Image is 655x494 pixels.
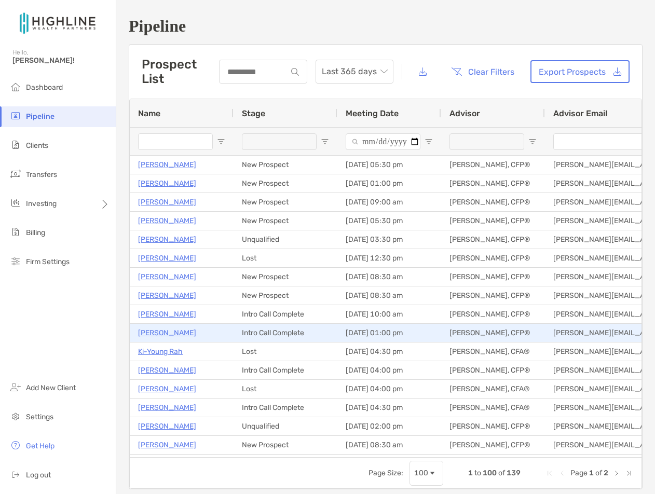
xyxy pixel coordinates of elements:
span: 100 [483,469,497,477]
button: Open Filter Menu [528,138,537,146]
span: of [595,469,602,477]
div: [DATE] 08:30 am [337,268,441,286]
div: Lost [234,380,337,398]
div: [DATE] 08:30 am [337,286,441,305]
div: [DATE] 12:30 pm [337,249,441,267]
input: Name Filter Input [138,133,213,150]
img: billing icon [9,226,22,238]
span: Add New Client [26,383,76,392]
div: [PERSON_NAME], CFP® [441,156,545,174]
div: New Prospect [234,193,337,211]
img: investing icon [9,197,22,209]
a: [PERSON_NAME] [138,308,196,321]
div: [DATE] 08:30 am [337,436,441,454]
span: 2 [604,469,608,477]
a: Export Prospects [530,60,630,83]
span: Page [570,469,588,477]
a: [PERSON_NAME] [138,326,196,339]
a: [PERSON_NAME] [138,289,196,302]
h1: Pipeline [129,17,643,36]
div: [PERSON_NAME], CFP® [441,230,545,249]
div: Next Page [612,469,621,477]
span: Firm Settings [26,257,70,266]
span: Log out [26,471,51,479]
span: Pipeline [26,112,54,121]
span: of [498,469,505,477]
div: New Prospect [234,174,337,193]
div: Lost [234,249,337,267]
div: [PERSON_NAME], CFP® [441,268,545,286]
h3: Prospect List [142,57,219,86]
div: [DATE] 04:30 pm [337,342,441,361]
a: [PERSON_NAME] [138,177,196,190]
span: Advisor Email [553,108,607,118]
img: Zoe Logo [12,4,103,42]
span: Name [138,108,160,118]
a: Ki-Young Rah [138,345,183,358]
p: [PERSON_NAME] [138,420,196,433]
div: [PERSON_NAME], CFP® [441,286,545,305]
a: [PERSON_NAME] [138,401,196,414]
a: [PERSON_NAME] [138,196,196,209]
div: New Prospect [234,156,337,174]
div: [PERSON_NAME], CFP® [441,324,545,342]
img: transfers icon [9,168,22,180]
div: [PERSON_NAME], CFP® [441,174,545,193]
span: Get Help [26,442,54,450]
img: clients icon [9,139,22,151]
span: Investing [26,199,57,208]
a: [PERSON_NAME] [138,270,196,283]
span: Last 365 days [322,60,387,83]
a: [PERSON_NAME] [138,438,196,451]
button: Clear Filters [443,60,522,83]
a: [PERSON_NAME] [138,233,196,246]
div: [PERSON_NAME], CFP® [441,417,545,435]
img: dashboard icon [9,80,22,93]
div: Unqualified [234,417,337,435]
div: [DATE] 01:00 pm [337,324,441,342]
div: [PERSON_NAME], CFP® [441,193,545,211]
span: Meeting Date [346,108,399,118]
div: [PERSON_NAME], CFA® [441,342,545,361]
div: [DATE] 03:30 pm [337,230,441,249]
button: Open Filter Menu [425,138,433,146]
a: [PERSON_NAME] [138,382,196,395]
div: New Prospect [234,212,337,230]
div: [DATE] 02:00 pm [337,417,441,435]
div: [PERSON_NAME], CFP® [441,361,545,379]
div: New Prospect [234,436,337,454]
div: [DATE] 04:30 pm [337,399,441,417]
div: Intro Call Complete [234,361,337,379]
span: Settings [26,413,53,421]
div: 100 [414,469,428,477]
a: [PERSON_NAME] [138,364,196,377]
div: [DATE] 09:00 am [337,193,441,211]
p: [PERSON_NAME] [138,158,196,171]
div: Unqualified [234,230,337,249]
a: [PERSON_NAME] [138,214,196,227]
span: Billing [26,228,45,237]
div: Last Page [625,469,633,477]
img: get-help icon [9,439,22,451]
div: [DATE] 04:00 pm [337,380,441,398]
span: Advisor [449,108,480,118]
div: First Page [545,469,554,477]
span: 139 [507,469,521,477]
button: Open Filter Menu [321,138,329,146]
span: to [474,469,481,477]
span: Stage [242,108,265,118]
div: Intro Call Complete [234,305,337,323]
img: add_new_client icon [9,381,22,393]
div: [PERSON_NAME], CFP® [441,305,545,323]
button: Open Filter Menu [217,138,225,146]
